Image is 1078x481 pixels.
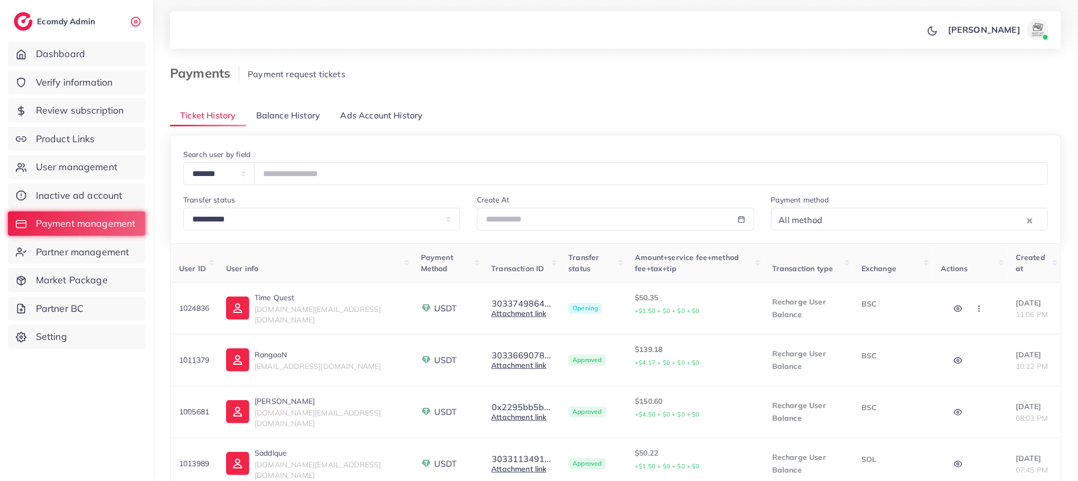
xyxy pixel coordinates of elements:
[255,362,381,371] span: [EMAIL_ADDRESS][DOMAIN_NAME]
[941,264,968,273] span: Actions
[179,354,209,366] p: 1011379
[179,405,209,418] p: 1005681
[14,12,98,31] a: logoEcomdy Admin
[568,406,606,418] span: Approved
[1016,253,1045,273] span: Created at
[772,399,845,424] p: Recharge User Balance
[36,76,113,89] span: Verify information
[179,302,209,314] p: 1024836
[255,460,381,480] span: [DOMAIN_NAME][EMAIL_ADDRESS][DOMAIN_NAME]
[434,302,457,314] span: USDT
[14,12,33,31] img: logo
[1027,19,1048,40] img: avatar
[434,406,457,418] span: USDT
[421,406,432,417] img: payment
[226,264,258,273] span: User info
[491,464,546,474] a: Attachment link
[1016,362,1048,371] span: 10:12 PM
[491,309,546,318] a: Attachment link
[635,307,699,314] small: +$1.50 + $0 + $0 + $0
[8,183,145,208] a: Inactive ad account
[477,195,509,205] label: Create At
[491,299,551,308] button: 3033749864...
[248,69,345,79] span: Payment request tickets
[1016,400,1052,413] p: [DATE]
[777,212,825,228] span: All method
[772,347,845,373] p: Recharge User Balance
[771,195,829,205] label: Payment method
[36,104,124,117] span: Review subscription
[170,66,239,81] h3: Payments
[1016,348,1052,361] p: [DATE]
[226,452,249,475] img: ic-user-info.36bf1079.svg
[255,408,381,428] span: [DOMAIN_NAME][EMAIL_ADDRESS][DOMAIN_NAME]
[226,348,249,372] img: ic-user-info.36bf1079.svg
[635,291,755,317] p: $50.35
[861,453,924,466] p: SOL
[434,458,457,470] span: USDT
[8,155,145,179] a: User management
[1016,413,1048,423] span: 08:03 PM
[1016,310,1048,319] span: 11:06 PM
[255,447,404,459] p: Saddique
[491,264,544,273] span: Transaction ID
[8,70,145,95] a: Verify information
[179,264,206,273] span: User ID
[434,354,457,366] span: USDT
[948,23,1020,36] p: [PERSON_NAME]
[635,395,755,421] p: $150.60
[183,195,235,205] label: Transfer status
[8,325,145,349] a: Setting
[36,245,129,259] span: Partner management
[8,127,145,151] a: Product Links
[180,109,236,122] span: Ticket History
[36,160,117,174] span: User management
[1016,297,1052,309] p: [DATE]
[861,298,924,310] p: BSC
[568,355,606,366] span: Approved
[226,400,249,423] img: ic-user-info.36bf1079.svg
[255,395,404,408] p: [PERSON_NAME]
[8,268,145,292] a: Market Package
[421,303,432,313] img: payment
[36,273,108,287] span: Market Package
[421,355,432,365] img: payment
[861,349,924,362] p: BSC
[568,458,606,470] span: Approved
[491,402,551,412] button: 0x2295bb5b...
[491,412,546,422] a: Attachment link
[635,411,699,418] small: +$4.50 + $0 + $0 + $0
[491,360,546,370] a: Attachment link
[179,457,209,470] p: 1013989
[491,454,551,464] button: 3033113491...
[491,350,551,360] button: 3033669078...
[8,98,145,123] a: Review subscription
[36,330,67,344] span: Setting
[421,458,432,469] img: payment
[1016,465,1048,475] span: 07:45 PM
[861,264,896,273] span: Exchange
[8,211,145,236] a: Payment management
[1016,452,1052,465] p: [DATE]
[255,291,404,304] p: Time Quest
[8,240,145,264] a: Partner management
[568,253,599,273] span: Transfer status
[226,297,249,320] img: ic-user-info.36bf1079.svg
[183,149,250,160] label: Search user by field
[635,462,699,470] small: +$1.50 + $0 + $0 + $0
[635,253,739,273] span: Amount+service fee+method fee+tax+tip
[772,264,833,273] span: Transaction type
[1027,214,1033,226] button: Clear Selected
[36,302,84,316] span: Partner BC
[255,348,381,361] p: RangooN
[771,208,1048,230] div: Search for option
[8,42,145,66] a: Dashboard
[255,304,381,325] span: [DOMAIN_NAME][EMAIL_ADDRESS][DOMAIN_NAME]
[37,16,98,26] h2: Ecomdy Admin
[861,401,924,414] p: BSC
[568,303,602,314] span: Opening
[36,132,95,146] span: Product Links
[256,109,320,122] span: Balance History
[341,109,423,122] span: Ads Account History
[772,451,845,476] p: Recharge User Balance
